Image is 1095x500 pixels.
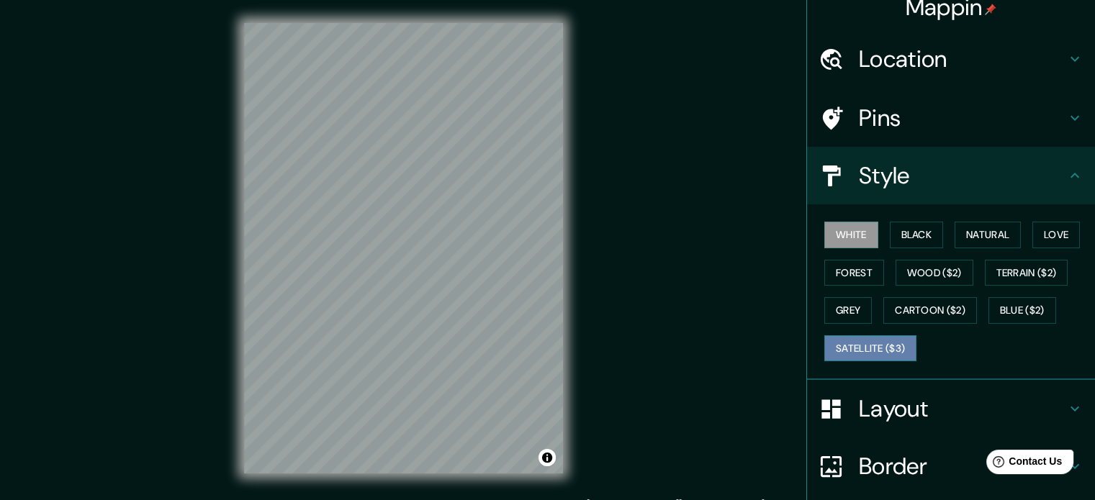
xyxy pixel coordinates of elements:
[988,297,1056,324] button: Blue ($2)
[807,89,1095,147] div: Pins
[955,222,1021,248] button: Natural
[859,45,1066,73] h4: Location
[1032,222,1080,248] button: Love
[807,380,1095,437] div: Layout
[859,161,1066,190] h4: Style
[807,437,1095,495] div: Border
[244,23,563,473] canvas: Map
[985,260,1068,286] button: Terrain ($2)
[859,104,1066,132] h4: Pins
[824,222,878,248] button: White
[883,297,977,324] button: Cartoon ($2)
[985,4,996,15] img: pin-icon.png
[824,260,884,286] button: Forest
[859,394,1066,423] h4: Layout
[539,449,556,466] button: Toggle attribution
[807,30,1095,88] div: Location
[824,335,916,362] button: Satellite ($3)
[807,147,1095,204] div: Style
[859,452,1066,481] h4: Border
[890,222,944,248] button: Black
[824,297,872,324] button: Grey
[967,444,1079,484] iframe: Help widget launcher
[896,260,973,286] button: Wood ($2)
